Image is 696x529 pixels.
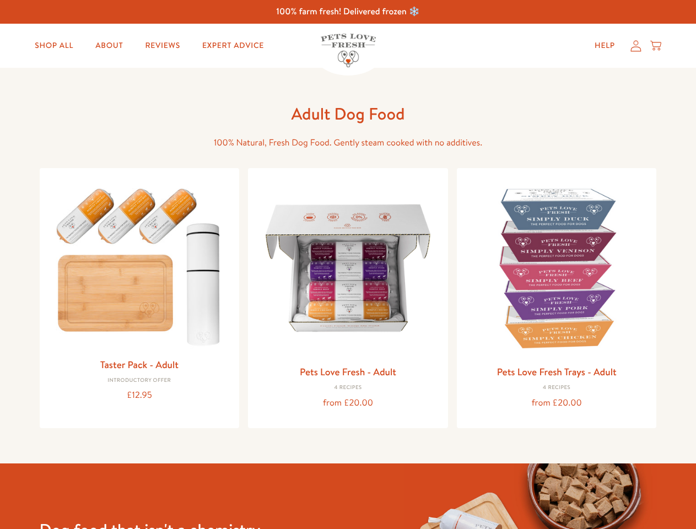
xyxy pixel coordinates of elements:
span: 100% Natural, Fresh Dog Food. Gently steam cooked with no additives. [214,137,482,149]
img: Pets Love Fresh [321,34,376,67]
div: 4 Recipes [466,385,648,391]
a: Shop All [26,35,82,57]
div: 4 Recipes [257,385,439,391]
div: Introductory Offer [48,377,231,384]
a: Expert Advice [193,35,273,57]
a: Taster Pack - Adult [100,358,179,371]
img: Pets Love Fresh - Adult [257,177,439,359]
div: from £20.00 [466,396,648,411]
img: Pets Love Fresh Trays - Adult [466,177,648,359]
a: Pets Love Fresh Trays - Adult [497,365,617,379]
a: Pets Love Fresh - Adult [300,365,396,379]
a: About [87,35,132,57]
h1: Adult Dog Food [172,103,525,125]
div: from £20.00 [257,396,439,411]
a: Help [586,35,624,57]
img: Taster Pack - Adult [48,177,231,352]
a: Reviews [136,35,188,57]
div: £12.95 [48,388,231,403]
